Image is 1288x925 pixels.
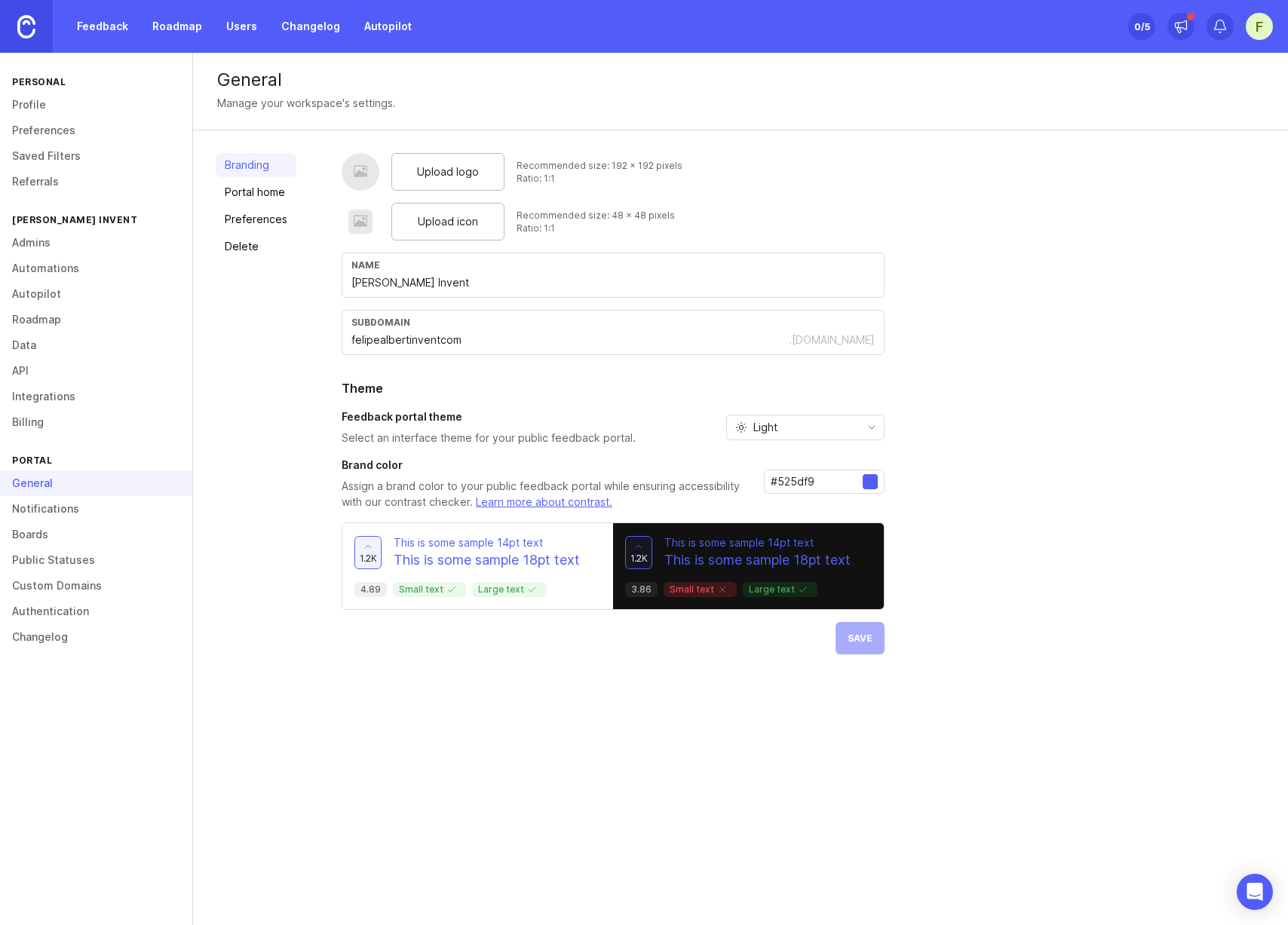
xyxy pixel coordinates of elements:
[753,419,777,436] span: Light
[216,180,296,204] a: Portal home
[360,552,377,565] span: 1.2k
[670,583,731,596] p: Small text
[1246,13,1273,40] button: F
[342,458,752,473] h3: Brand color
[394,550,580,570] p: This is some sample 18pt text
[217,71,1264,89] div: General
[664,550,851,570] p: This is some sample 18pt text
[417,164,479,180] span: Upload logo
[418,213,478,230] span: Upload icon
[354,536,382,569] button: 1.2k
[342,479,752,510] p: Assign a brand color to your public feedback portal while ensuring accessibility with our contras...
[1128,13,1155,40] button: 0/5
[143,13,211,40] a: Roadmap
[360,583,381,596] p: 4.89
[68,13,137,40] a: Feedback
[394,535,580,550] p: This is some sample 14pt text
[351,332,789,348] input: Subdomain
[478,583,541,596] p: Large text
[625,536,652,569] button: 1.2k
[399,583,460,596] p: Small text
[342,379,885,397] h2: Theme
[517,209,675,222] div: Recommended size: 48 x 48 pixels
[216,234,296,259] a: Delete
[860,421,884,433] svg: toggle icon
[342,409,636,424] h3: Feedback portal theme
[1237,874,1273,910] div: Open Intercom Messenger
[351,259,875,271] div: Name
[217,95,396,112] div: Manage your workspace's settings.
[749,583,811,596] p: Large text
[630,552,648,565] span: 1.2k
[216,207,296,231] a: Preferences
[216,153,296,177] a: Branding
[1134,16,1150,37] div: 0 /5
[217,13,266,40] a: Users
[355,13,421,40] a: Autopilot
[342,430,636,446] p: Select an interface theme for your public feedback portal.
[272,13,349,40] a: Changelog
[789,332,875,348] div: .[DOMAIN_NAME]
[735,421,747,433] svg: prefix icon Sun
[517,159,682,172] div: Recommended size: 192 x 192 pixels
[631,583,652,596] p: 3.86
[664,535,851,550] p: This is some sample 14pt text
[476,495,612,508] a: Learn more about contrast.
[351,317,875,328] div: subdomain
[726,415,885,440] div: toggle menu
[17,15,35,38] img: Canny Home
[517,222,675,234] div: Ratio: 1:1
[517,172,682,185] div: Ratio: 1:1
